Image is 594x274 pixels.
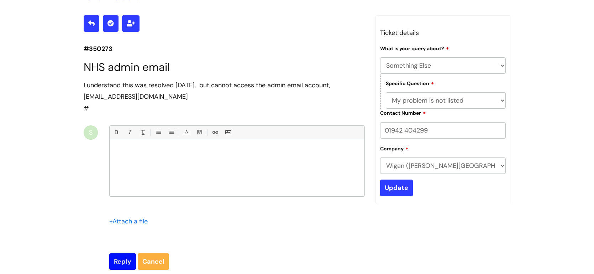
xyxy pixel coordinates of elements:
[112,128,121,137] a: Bold (Ctrl-B)
[380,180,413,196] input: Update
[84,43,365,55] p: #350273
[84,61,365,74] h1: NHS admin email
[109,216,152,227] div: Attach a file
[380,27,506,38] h3: Ticket details
[386,79,434,87] label: Specific Question
[84,79,365,103] div: I understand this was resolved [DATE], but cannot access the admin email account, [EMAIL_ADDRESS]...
[380,45,449,52] label: What is your query about?
[84,79,365,114] div: #
[210,128,219,137] a: Link
[195,128,204,137] a: Back Color
[182,128,191,137] a: Font Color
[84,125,98,140] div: S
[109,253,136,270] input: Reply
[380,109,426,116] label: Contact Number
[153,128,162,137] a: • Unordered List (Ctrl-Shift-7)
[224,128,232,137] a: Insert Image...
[125,128,134,137] a: Italic (Ctrl-I)
[380,145,409,152] label: Company
[138,128,147,137] a: Underline(Ctrl-U)
[138,253,169,270] a: Cancel
[167,128,175,137] a: 1. Ordered List (Ctrl-Shift-8)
